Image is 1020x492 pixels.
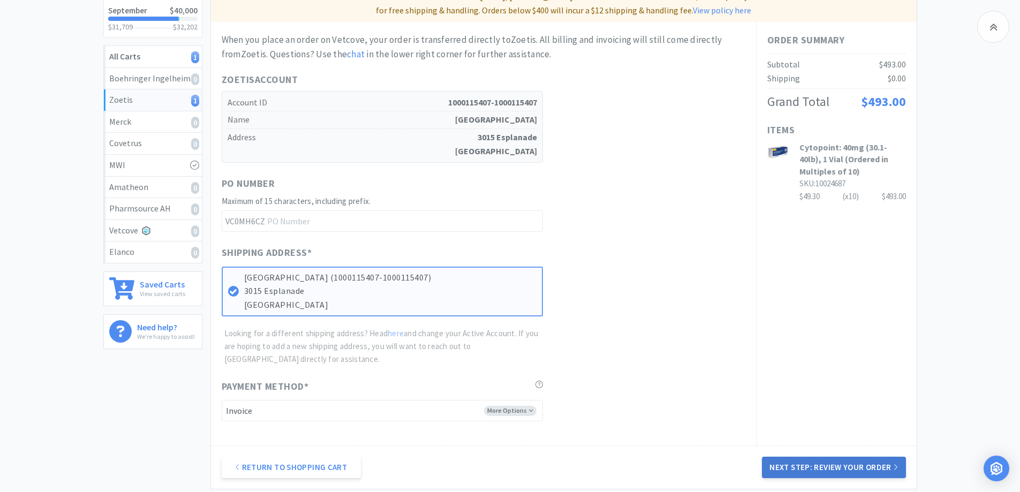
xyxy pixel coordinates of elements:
h3: Cytopoint: 40mg (30.1-40lb), 1 Vial (Ordered in Multiples of 10) [799,141,906,177]
h5: Name [228,111,537,129]
i: 0 [191,182,199,194]
a: Return to Shopping Cart [222,457,361,478]
p: [GEOGRAPHIC_DATA] (1000115407-1000115407) [244,271,537,285]
div: MWI [109,158,197,172]
p: We're happy to assist! [137,331,195,342]
span: Shipping Address * [222,245,312,261]
div: Elanco [109,245,197,259]
i: 0 [191,73,199,85]
span: PO Number [222,176,275,192]
div: Covetrus [109,137,197,150]
div: $49.30 [799,190,906,203]
a: Merck0 [104,111,202,133]
button: Next Step: Review Your Order [762,457,905,478]
h6: Need help? [137,320,195,331]
div: When you place an order on Vetcove, your order is transferred directly to Zoetis . All billing an... [222,33,745,62]
i: 1 [191,51,199,63]
i: 1 [191,95,199,107]
a: All Carts1 [104,46,202,68]
i: 0 [191,138,199,150]
h5: Account ID [228,94,537,112]
a: here [388,328,404,338]
strong: [GEOGRAPHIC_DATA] [455,113,537,127]
img: d68059bb95f34f6ca8f79a017dff92f3_527055.jpeg [767,141,789,163]
div: Shipping [767,72,800,86]
a: Pharmsource AH0 [104,198,202,220]
div: Pharmsource AH [109,202,197,216]
div: Grand Total [767,92,829,112]
h3: $ [173,23,198,31]
div: Open Intercom Messenger [984,456,1009,481]
input: PO Number [222,210,543,232]
h5: Address [228,129,537,160]
span: $493.00 [861,93,906,110]
h1: Zoetis Account [222,72,543,88]
h6: Saved Carts [140,277,185,289]
span: $40,000 [170,5,198,16]
a: Saved CartsView saved carts [103,271,202,306]
strong: 1000115407-1000115407 [448,96,537,110]
a: chat [347,48,365,60]
a: Elanco0 [104,241,202,263]
i: 0 [191,117,199,128]
div: Vetcove [109,224,197,238]
h2: September [108,6,147,14]
div: (x 10 ) [843,190,859,203]
p: View saved carts [140,289,185,299]
span: Maximum of 15 characters, including prefix. [222,196,371,206]
span: SKU: 10024687 [799,178,845,188]
p: [GEOGRAPHIC_DATA] [244,298,537,312]
span: Payment Method * [222,379,309,395]
a: Vetcove0 [104,220,202,242]
a: Boehringer Ingelheim0 [104,68,202,90]
div: Zoetis [109,93,197,107]
p: Looking for a different shipping address? Head and change your Active Account. If you are hoping ... [224,327,543,366]
a: MWI [104,155,202,177]
span: $0.00 [888,73,906,84]
div: Amatheon [109,180,197,194]
span: 32,202 [177,22,198,32]
div: Boehringer Ingelheim [109,72,197,86]
i: 0 [191,203,199,215]
strong: 3015 Esplanade [GEOGRAPHIC_DATA] [455,131,537,158]
p: 3015 Esplanade [244,284,537,298]
strong: All Carts [109,51,140,62]
i: 0 [191,225,199,237]
span: VC0MH6CZ [222,211,267,231]
div: Merck [109,115,197,129]
div: $493.00 [882,190,906,203]
i: 0 [191,247,199,259]
div: Subtotal [767,58,800,72]
a: Covetrus0 [104,133,202,155]
h1: Items [767,123,906,138]
span: $493.00 [879,59,906,70]
span: $31,709 [108,22,133,32]
h1: Order Summary [767,33,906,48]
a: Amatheon0 [104,177,202,199]
a: Zoetis1 [104,89,202,111]
a: View policy here [693,5,751,16]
